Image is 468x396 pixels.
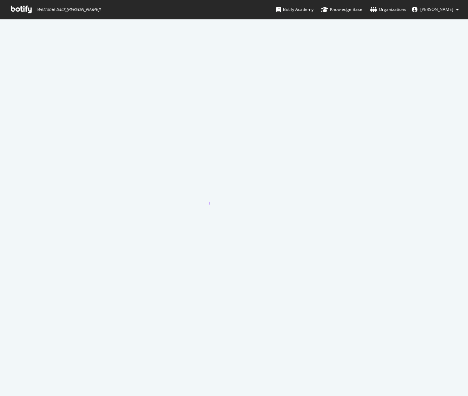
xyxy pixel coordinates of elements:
div: Knowledge Base [321,6,362,13]
span: Welcome back, [PERSON_NAME] ! [37,7,100,12]
button: [PERSON_NAME] [406,4,464,15]
span: Kavit Vichhivora [420,6,453,12]
div: Organizations [370,6,406,13]
div: Botify Academy [276,6,314,13]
